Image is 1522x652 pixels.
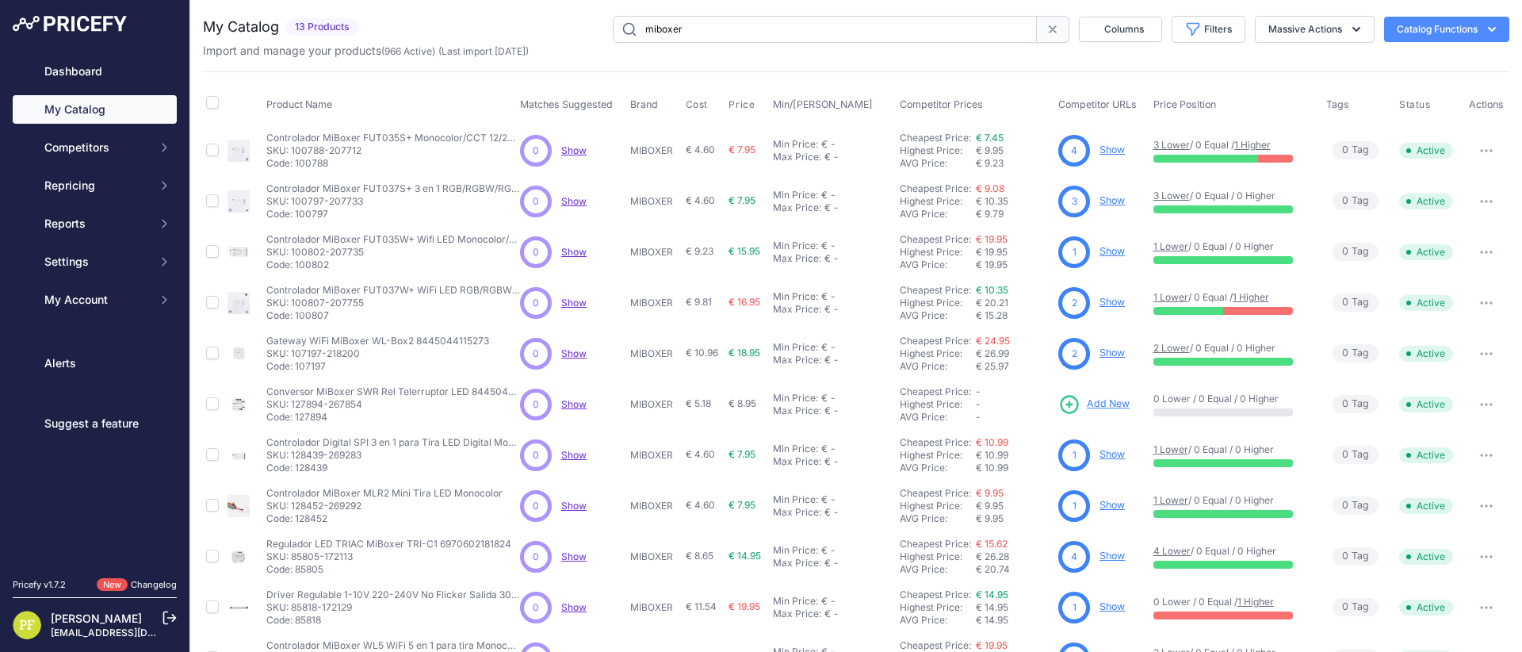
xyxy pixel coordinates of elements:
[533,448,539,462] span: 0
[900,411,976,424] div: AVG Price:
[1099,499,1125,511] a: Show
[1234,139,1271,151] a: 1 Higher
[266,449,520,462] p: SKU: 128439-269283
[976,309,1052,322] div: € 15.28
[900,182,971,194] a: Cheapest Price:
[384,45,432,57] a: 966 Active
[976,589,1008,600] a: € 14.95
[1153,98,1216,110] span: Price Position
[266,195,520,208] p: SKU: 100797-207733
[13,247,177,276] button: Settings
[686,98,711,111] button: Cost
[1153,291,1311,304] p: / 0 Equal /
[1099,550,1125,562] a: Show
[824,455,831,468] div: €
[821,189,828,201] div: €
[1333,141,1379,159] span: Tag
[1099,600,1125,612] a: Show
[1071,144,1077,158] span: 4
[728,499,755,511] span: € 7.95
[1071,550,1077,564] span: 4
[900,589,971,600] a: Cheapest Price:
[900,436,971,448] a: Cheapest Price:
[1099,194,1125,206] a: Show
[1342,498,1348,513] span: 0
[976,195,1008,207] span: € 10.35
[773,201,821,214] div: Max Price:
[561,195,587,207] a: Show
[1153,494,1188,506] a: 1 Lower
[1153,139,1311,151] p: / 0 Equal /
[1237,596,1274,608] a: 1 Higher
[1342,295,1348,310] span: 0
[1342,194,1348,209] span: 0
[1153,240,1311,253] p: / 0 Equal / 0 Higher
[613,16,1037,43] input: Search
[561,246,587,258] a: Show
[266,487,503,500] p: Controlador MiBoxer MLR2 Mini Tira LED Monocolor
[1333,344,1379,362] span: Tag
[561,550,587,562] span: Show
[900,639,971,651] a: Cheapest Price:
[831,201,839,214] div: -
[1342,143,1348,158] span: 0
[266,360,489,373] p: Code: 107197
[900,208,976,221] div: AVG Price:
[266,538,511,550] p: Regulador LED TRIAC MiBoxer TRI-C1 6970602181824
[1399,397,1453,412] span: Active
[773,443,818,455] div: Min Price:
[976,500,1004,512] span: € 9.95
[1153,190,1311,202] p: / 0 Equal / 0 Higher
[1073,245,1076,259] span: 1
[561,347,587,359] a: Show
[976,411,981,423] span: -
[1333,446,1379,464] span: Tag
[773,151,821,163] div: Max Price:
[266,550,511,563] p: SKU: 85805-172113
[1153,190,1190,201] a: 3 Lower
[1399,447,1453,463] span: Active
[630,297,679,309] p: MIBOXER
[976,449,1008,461] span: € 10.99
[686,397,711,409] span: € 5.18
[1399,498,1453,514] span: Active
[1399,549,1453,565] span: Active
[266,462,520,474] p: Code: 128439
[1153,494,1311,507] p: / 0 Equal / 0 Higher
[533,397,539,412] span: 0
[686,144,715,155] span: € 4.60
[1072,194,1077,209] span: 3
[821,493,828,506] div: €
[533,245,539,259] span: 0
[686,296,712,308] span: € 9.81
[773,303,821,316] div: Max Price:
[561,297,587,309] a: Show
[976,550,1009,562] span: € 26.28
[51,627,216,639] a: [EMAIL_ADDRESS][DOMAIN_NAME]
[831,252,839,265] div: -
[976,639,1008,651] a: € 19.95
[266,233,520,246] p: Controlador MiBoxer FUT035W+ Wifi LED Monocolor/CCT 8445044151042
[900,157,976,170] div: AVG Price:
[976,208,1052,221] div: € 9.79
[533,550,539,564] span: 0
[900,233,971,245] a: Cheapest Price:
[630,144,679,157] p: MIBOXER
[1333,243,1379,261] span: Tag
[828,341,836,354] div: -
[900,144,976,157] div: Highest Price:
[1399,194,1453,209] span: Active
[1073,499,1076,513] span: 1
[561,601,587,613] a: Show
[44,178,148,194] span: Repricing
[773,98,873,110] span: Min/[PERSON_NAME]
[976,182,1004,194] a: € 9.08
[900,385,971,397] a: Cheapest Price:
[266,208,520,221] p: Code: 100797
[1153,291,1188,303] a: 1 Lower
[821,544,828,557] div: €
[533,194,539,209] span: 0
[728,245,760,257] span: € 15.95
[266,385,520,398] p: Conversor MiBoxer SWR Rel Telerruptor LED 8445044222834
